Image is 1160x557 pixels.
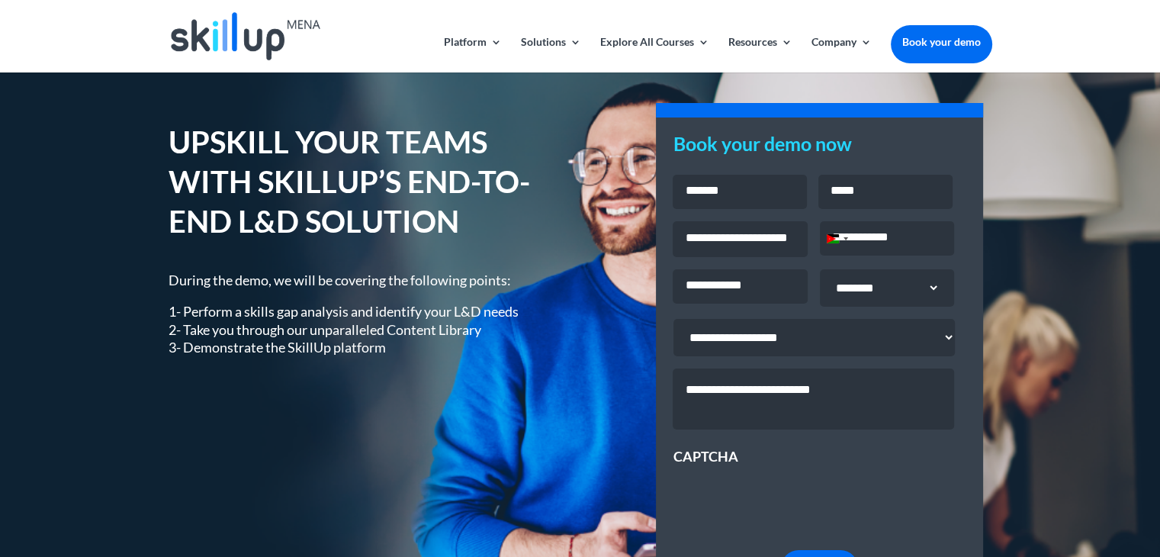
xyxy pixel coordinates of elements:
label: CAPTCHA [673,448,737,465]
div: During the demo, we will be covering the following points: [169,272,558,357]
a: Book your demo [891,25,992,59]
iframe: Chat Widget [906,392,1160,557]
h3: Book your demo now [673,134,966,161]
iframe: reCAPTCHA [673,466,905,526]
a: Platform [444,37,502,72]
h1: UPSKILL YOUR TEAMS WITH SKILLUP’S END-TO-END L&D SOLUTION [169,122,558,249]
img: Skillup Mena [171,12,320,60]
a: Explore All Courses [600,37,709,72]
a: Company [811,37,872,72]
a: Solutions [521,37,581,72]
a: Resources [728,37,792,72]
p: 1- Perform a skills gap analysis and identify your L&D needs 2- Take you through our unparalleled... [169,303,558,356]
button: Selected country [821,222,853,255]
